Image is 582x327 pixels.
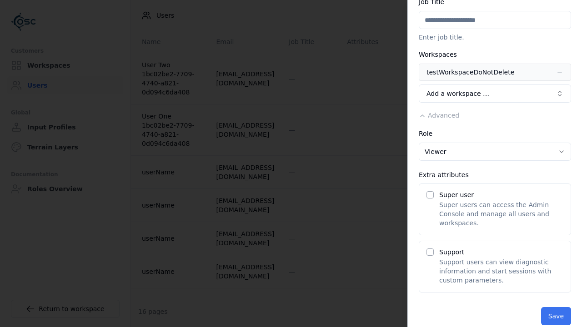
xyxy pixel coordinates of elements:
[439,258,563,285] p: Support users can view diagnostic information and start sessions with custom parameters.
[419,172,571,178] div: Extra attributes
[426,89,489,98] span: Add a workspace …
[419,130,432,137] label: Role
[439,200,563,228] p: Super users can access the Admin Console and manage all users and workspaces.
[419,33,571,42] p: Enter job title.
[426,68,514,77] div: testWorkspaceDoNotDelete
[419,111,459,120] button: Advanced
[419,51,457,58] label: Workspaces
[541,307,571,325] button: Save
[439,248,464,256] label: Support
[439,191,474,198] label: Super user
[428,112,459,119] span: Advanced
